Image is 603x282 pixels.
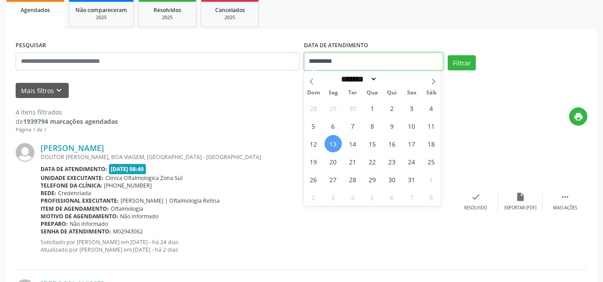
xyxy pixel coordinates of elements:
span: Outubro 10, 2025 [403,117,420,135]
span: Outubro 23, 2025 [383,153,401,170]
span: Outubro 7, 2025 [344,117,362,135]
span: Outubro 4, 2025 [423,99,440,117]
b: Rede: [41,189,56,197]
i: keyboard_arrow_down [54,86,64,95]
span: Novembro 7, 2025 [403,188,420,206]
div: 2025 [208,14,252,21]
b: Motivo de agendamento: [41,213,118,220]
span: Outubro 14, 2025 [344,135,362,152]
span: Outubro 19, 2025 [305,153,322,170]
span: Novembro 2, 2025 [305,188,322,206]
span: Setembro 30, 2025 [344,99,362,117]
b: Profissional executante: [41,197,119,204]
select: Month [338,74,378,84]
span: Outubro 31, 2025 [403,171,420,188]
span: Outubro 5, 2025 [305,117,322,135]
span: Novembro 5, 2025 [364,188,381,206]
span: [DATE] 08:40 [109,164,146,174]
b: Telefone da clínica: [41,182,102,189]
span: Outubro 12, 2025 [305,135,322,152]
span: Outubro 27, 2025 [324,171,342,188]
div: Exportar (PDF) [504,205,536,211]
span: Clinica Oftalmologica Zona Sul [105,174,183,182]
span: Outubro 2, 2025 [383,99,401,117]
span: Resolvidos [154,6,181,14]
i: print [574,112,583,122]
div: DOUTOR [PERSON_NAME], BOA VIAGEM, [GEOGRAPHIC_DATA] - [GEOGRAPHIC_DATA] [41,153,453,161]
span: Não compareceram [75,6,127,14]
span: Novembro 6, 2025 [383,188,401,206]
label: PESQUISAR [16,39,46,53]
span: Não informado [120,213,158,220]
b: Senha de atendimento: [41,228,111,235]
span: Novembro 1, 2025 [423,171,440,188]
span: Novembro 3, 2025 [324,188,342,206]
span: Setembro 29, 2025 [324,99,342,117]
span: Outubro 18, 2025 [423,135,440,152]
img: img [16,143,34,162]
span: Outubro 20, 2025 [324,153,342,170]
a: [PERSON_NAME] [41,143,104,153]
i: check [471,192,481,202]
span: Setembro 28, 2025 [305,99,322,117]
input: Year [377,74,407,84]
span: Outubro 9, 2025 [383,117,401,135]
button: Filtrar [448,55,476,70]
div: 4 itens filtrados [16,107,118,117]
span: Outubro 6, 2025 [324,117,342,135]
span: Outubro 21, 2025 [344,153,362,170]
span: Outubro 15, 2025 [364,135,381,152]
span: Oftalmologia [111,205,143,213]
button: print [569,107,587,126]
span: Qui [382,90,402,96]
span: Não informado [70,220,108,228]
i: insert_drive_file [516,192,525,202]
span: Seg [323,90,343,96]
div: Mais ações [553,205,577,211]
b: Item de agendamento: [41,205,109,213]
span: Qua [362,90,382,96]
span: Cancelados [215,6,245,14]
span: [PERSON_NAME] | Oftalmologia Retina [121,197,220,204]
strong: 1939794 marcações agendadas [23,117,118,126]
span: Outubro 29, 2025 [364,171,381,188]
div: Resolvido [464,205,487,211]
i:  [560,192,570,202]
label: DATA DE ATENDIMENTO [304,39,368,53]
span: Sáb [421,90,441,96]
span: Credenciada [58,189,91,197]
span: Outubro 28, 2025 [344,171,362,188]
button: Mais filtroskeyboard_arrow_down [16,83,69,98]
span: [PHONE_NUMBER] [104,182,152,189]
span: Outubro 30, 2025 [383,171,401,188]
p: Solicitado por [PERSON_NAME] em [DATE] - há 24 dias Atualizado por [PERSON_NAME] em [DATE] - há 2... [41,238,453,253]
b: Unidade executante: [41,174,104,182]
span: Outubro 26, 2025 [305,171,322,188]
b: Data de atendimento: [41,165,107,173]
div: 2025 [145,14,190,21]
span: Novembro 4, 2025 [344,188,362,206]
span: Outubro 8, 2025 [364,117,381,135]
span: Outubro 11, 2025 [423,117,440,135]
span: M02943062 [113,228,143,235]
div: 2025 [75,14,127,21]
span: Outubro 24, 2025 [403,153,420,170]
span: Ter [343,90,362,96]
span: Outubro 25, 2025 [423,153,440,170]
span: Outubro 13, 2025 [324,135,342,152]
span: Dom [304,90,324,96]
div: de [16,117,118,126]
span: Outubro 3, 2025 [403,99,420,117]
span: Agendados [21,6,50,14]
b: Preparo: [41,220,68,228]
span: Outubro 22, 2025 [364,153,381,170]
span: Sex [402,90,421,96]
span: Outubro 17, 2025 [403,135,420,152]
span: Outubro 16, 2025 [383,135,401,152]
span: Outubro 1, 2025 [364,99,381,117]
div: Página 1 de 1 [16,126,118,134]
span: Novembro 8, 2025 [423,188,440,206]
